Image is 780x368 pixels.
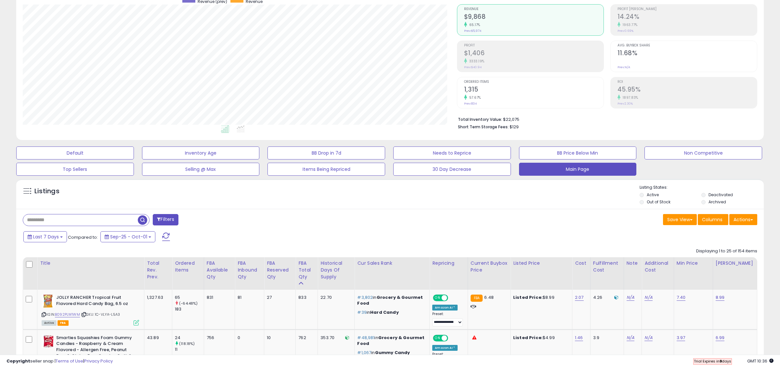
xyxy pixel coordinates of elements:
[519,146,637,159] button: BB Price Below Min
[432,305,458,311] div: Amazon AI *
[298,335,313,341] div: 762
[447,295,458,301] span: OFF
[267,146,385,159] button: BB Drop in 7d
[298,295,313,300] div: 833
[100,231,155,242] button: Sep-25 - Oct-01
[593,295,619,300] div: 4.26
[33,234,59,240] span: Last 7 Days
[267,163,385,176] button: Items Being Repriced
[432,345,458,351] div: Amazon AI *
[471,260,508,273] div: Current Buybox Price
[58,320,69,326] span: FBA
[575,260,588,267] div: Cost
[238,260,261,280] div: FBA inbound Qty
[617,13,757,22] h2: 14.24%
[42,320,57,326] span: All listings currently available for purchase on Amazon
[42,295,139,325] div: ASIN:
[42,295,55,308] img: 512g8+GH1zL._SL40_.jpg
[147,295,167,300] div: 1,327.63
[458,124,509,130] b: Short Term Storage Fees:
[42,335,55,348] img: 41vHXfRXIgL._SL40_.jpg
[617,80,757,84] span: ROI
[179,341,195,346] small: (118.18%)
[238,295,259,300] div: 81
[267,295,291,300] div: 27
[575,335,583,341] a: 1.46
[617,102,633,106] small: Prev: 2.30%
[708,192,733,197] label: Deactivated
[464,65,482,69] small: Prev: $40.94
[677,294,686,301] a: 7.40
[320,335,349,341] div: 353.70
[627,335,634,341] a: N/A
[617,44,757,47] span: Avg. Buybox Share
[627,260,639,267] div: Note
[464,86,604,95] h2: 1,315
[464,49,604,58] h2: $1,406
[357,335,374,341] span: #48,981
[81,312,120,317] span: | SKU: 1C-VLYA-L5A3
[357,335,424,347] p: in
[729,214,757,225] button: Actions
[747,358,773,364] span: 2025-10-9 10:36 GMT
[40,260,141,267] div: Title
[68,234,98,240] span: Compared to:
[677,335,685,341] a: 3.97
[175,347,204,352] div: 11
[510,124,519,130] span: $129
[464,13,604,22] h2: $9,868
[620,95,638,100] small: 1897.83%
[694,359,731,364] span: Trial Expires in days
[575,294,584,301] a: 2.07
[702,216,722,223] span: Columns
[357,260,427,267] div: Cur Sales Rank
[34,187,59,196] h5: Listings
[393,163,511,176] button: 30 Day Decrease
[142,163,260,176] button: Selling @ Max
[55,312,80,317] a: B092PLW1WM
[471,295,483,302] small: FBA
[464,80,604,84] span: Ordered Items
[458,115,752,123] li: $22,075
[513,335,543,341] b: Listed Price:
[644,146,762,159] button: Non Competitive
[617,86,757,95] h2: 45.95%
[267,260,293,280] div: FBA Reserved Qty
[238,335,259,341] div: 0
[617,49,757,58] h2: 11.68%
[464,29,481,33] small: Prev: $5,974
[432,312,463,326] div: Preset:
[153,214,178,225] button: Filters
[716,260,754,267] div: [PERSON_NAME]
[357,310,424,315] p: in
[663,214,697,225] button: Save View
[320,260,352,280] div: Historical Days Of Supply
[458,117,502,122] b: Total Inventory Value:
[513,295,567,300] div: $8.99
[617,65,630,69] small: Prev: N/A
[647,192,659,197] label: Active
[434,335,442,341] span: ON
[207,335,230,341] div: 756
[644,294,652,301] a: N/A
[23,231,67,242] button: Last 7 Days
[320,295,349,300] div: 22.70
[720,359,722,364] b: 9
[357,294,423,306] span: Grocery & Gourmet Food
[175,260,201,273] div: Ordered Items
[620,22,638,27] small: 1963.77%
[513,294,543,300] b: Listed Price:
[147,335,167,341] div: 43.89
[357,309,366,315] span: #39
[464,7,604,11] span: Revenue
[593,335,619,341] div: 3.9
[84,358,113,364] a: Privacy Policy
[644,335,652,341] a: N/A
[267,335,291,341] div: 10
[696,248,757,254] div: Displaying 1 to 25 of 154 items
[716,294,725,301] a: 8.99
[467,22,480,27] small: 65.17%
[698,214,728,225] button: Columns
[464,102,477,106] small: Prev: 834
[513,260,569,267] div: Listed Price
